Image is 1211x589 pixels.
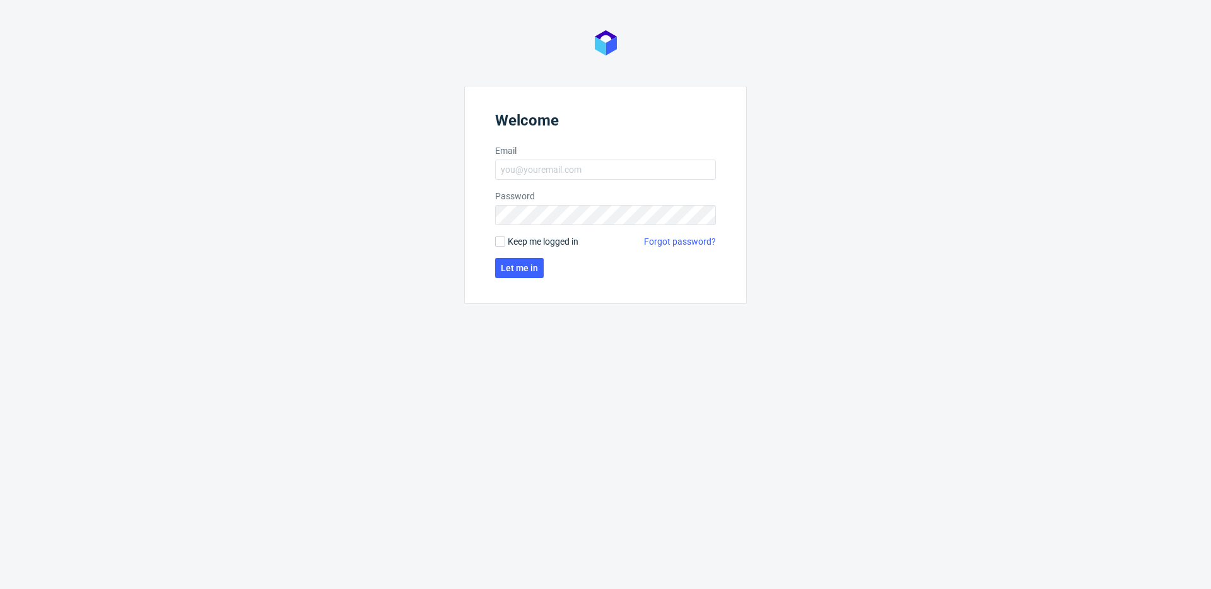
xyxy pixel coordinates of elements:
label: Email [495,144,716,157]
span: Let me in [501,264,538,272]
header: Welcome [495,112,716,134]
a: Forgot password? [644,235,716,248]
span: Keep me logged in [508,235,578,248]
input: you@youremail.com [495,160,716,180]
button: Let me in [495,258,544,278]
label: Password [495,190,716,202]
